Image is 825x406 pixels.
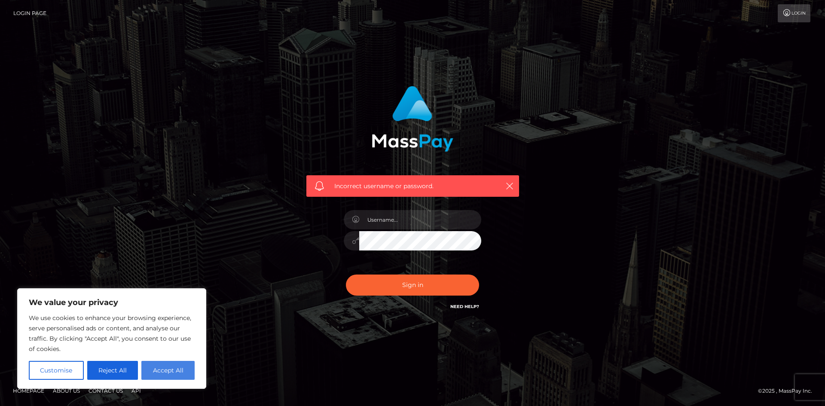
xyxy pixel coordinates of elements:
[778,4,810,22] a: Login
[359,210,481,229] input: Username...
[17,288,206,389] div: We value your privacy
[29,313,195,354] p: We use cookies to enhance your browsing experience, serve personalised ads or content, and analys...
[9,384,48,397] a: Homepage
[334,182,491,191] span: Incorrect username or password.
[49,384,83,397] a: About Us
[87,361,138,380] button: Reject All
[346,275,479,296] button: Sign in
[29,297,195,308] p: We value your privacy
[13,4,46,22] a: Login Page
[29,361,84,380] button: Customise
[85,384,126,397] a: Contact Us
[128,384,144,397] a: API
[450,304,479,309] a: Need Help?
[372,86,453,152] img: MassPay Login
[141,361,195,380] button: Accept All
[758,386,819,396] div: © 2025 , MassPay Inc.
